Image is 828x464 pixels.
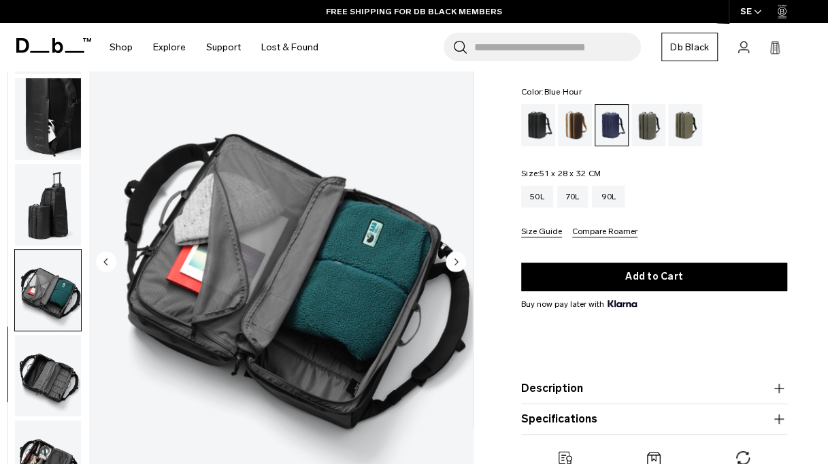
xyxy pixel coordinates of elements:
[557,186,589,208] a: 70L
[14,78,82,161] button: Roamer Pro Split Duffel 50L Blue Hour
[540,169,601,178] span: 51 x 28 x 32 CM
[608,299,637,306] img: {"height" => 20, "alt" => "Klarna"}
[558,104,592,146] a: Cappuccino
[153,23,186,71] a: Explore
[521,186,553,208] a: 50L
[572,227,637,237] button: Compare Roamer
[592,186,625,208] a: 90L
[14,334,82,417] button: Roamer Pro Split Duffel 50L Blue Hour
[668,104,702,146] a: Mash Green
[99,23,329,71] nav: Main Navigation
[261,23,318,71] a: Lost & Found
[15,250,81,331] img: Roamer Pro Split Duffel 50L Blue Hour
[14,163,82,246] button: Roamer Pro Split Duffel 50L Blue Hour
[521,227,562,237] button: Size Guide
[521,297,637,310] span: Buy now pay later with
[326,5,502,18] a: FREE SHIPPING FOR DB BLACK MEMBERS
[521,169,601,178] legend: Size:
[544,87,581,97] span: Blue Hour
[521,88,582,96] legend: Color:
[521,104,555,146] a: Black Out
[446,252,466,275] button: Next slide
[14,249,82,332] button: Roamer Pro Split Duffel 50L Blue Hour
[206,23,241,71] a: Support
[15,335,81,416] img: Roamer Pro Split Duffel 50L Blue Hour
[96,252,116,275] button: Previous slide
[521,262,787,291] button: Add to Cart
[595,104,629,146] a: Blue Hour
[15,164,81,246] img: Roamer Pro Split Duffel 50L Blue Hour
[631,104,665,146] a: Forest Green
[110,23,133,71] a: Shop
[521,380,787,397] button: Description
[661,33,718,61] a: Db Black
[15,78,81,160] img: Roamer Pro Split Duffel 50L Blue Hour
[521,411,787,427] button: Specifications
